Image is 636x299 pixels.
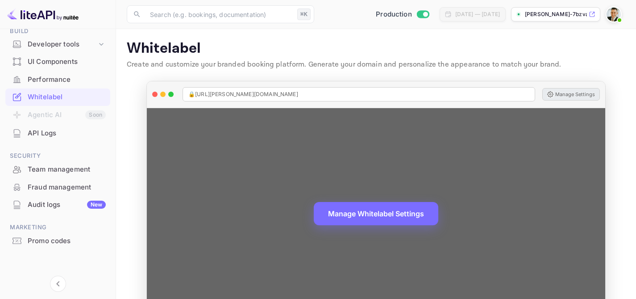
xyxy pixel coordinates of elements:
[525,10,587,18] p: [PERSON_NAME]-7bzva.[PERSON_NAME]...
[50,276,66,292] button: Collapse navigation
[5,161,110,177] a: Team management
[28,92,106,102] div: Whitelabel
[5,88,110,106] div: Whitelabel
[5,71,110,88] div: Performance
[28,200,106,210] div: Audit logs
[5,53,110,71] div: UI Components
[7,7,79,21] img: LiteAPI logo
[5,37,110,52] div: Developer tools
[127,59,625,70] p: Create and customize your branded booking platform. Generate your domain and personalize the appe...
[376,9,412,20] span: Production
[28,57,106,67] div: UI Components
[5,161,110,178] div: Team management
[5,196,110,214] div: Audit logsNew
[297,8,311,20] div: ⌘K
[28,236,106,246] div: Promo codes
[607,7,621,21] img: Hari Luker
[5,232,110,249] a: Promo codes
[87,201,106,209] div: New
[28,128,106,139] div: API Logs
[5,71,110,88] a: Performance
[5,179,110,195] a: Fraud management
[372,9,432,20] div: Switch to Sandbox mode
[145,5,294,23] input: Search (e.g. bookings, documentation)
[5,125,110,142] div: API Logs
[5,232,110,250] div: Promo codes
[28,164,106,175] div: Team management
[314,202,438,225] button: Manage Whitelabel Settings
[5,179,110,196] div: Fraud management
[127,40,625,58] p: Whitelabel
[5,125,110,141] a: API Logs
[5,26,110,36] span: Build
[5,151,110,161] span: Security
[455,10,500,18] div: [DATE] — [DATE]
[28,182,106,193] div: Fraud management
[28,39,97,50] div: Developer tools
[5,88,110,105] a: Whitelabel
[188,90,298,98] span: 🔒 [URL][PERSON_NAME][DOMAIN_NAME]
[542,88,600,101] button: Manage Settings
[28,75,106,85] div: Performance
[5,53,110,70] a: UI Components
[5,196,110,213] a: Audit logsNew
[5,223,110,232] span: Marketing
